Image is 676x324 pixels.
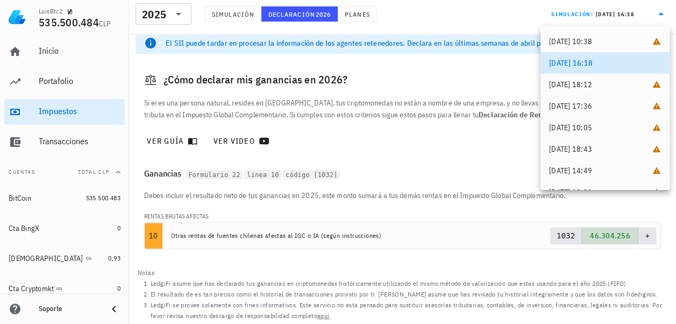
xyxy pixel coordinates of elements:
span: [DATE] 17:36 [549,101,592,111]
div: LuisBtc2 [39,7,62,16]
strong: Declaración de Renta [479,110,549,119]
div: Impuestos [39,106,120,116]
div: [DATE] 16:18 [595,9,634,20]
span: 0 [117,224,120,232]
a: BitCoin 535.500.483 [4,185,125,211]
td: Otras rentas de fuentes chilenas afectas al IGC o IA (según instrucciones) [162,223,490,249]
span: Total CLP [78,168,110,175]
span: CLP [99,19,111,29]
div: [DEMOGRAPHIC_DATA] [9,254,83,263]
button: Planes [338,6,377,22]
a: Cta Cryptomkt 0 [4,276,125,301]
span: [DATE] 16:18 [549,58,593,68]
div: 2025 [136,3,191,25]
a: Impuestos [4,99,125,125]
a: Cta BingX 0 [4,215,125,241]
div: ¿Cómo declarar mis ganancias en 2026? [136,62,670,97]
span: [DATE] 12:31 [549,187,592,198]
a: Transacciones [4,129,125,155]
div: BitCoin [9,194,31,203]
div: 2025 [142,9,166,20]
code: Formulario 22 [186,170,243,180]
div: Simulación:[DATE] 16:18 [545,4,674,24]
li: LedgiFi se provee solamente con fines informativos. Este servicio no esta pensado para sustituir ... [151,300,667,321]
span: ver video [212,136,271,146]
span: 2026 [315,10,331,18]
span: 0 [117,284,120,292]
div: Inicio [39,46,120,56]
img: LedgiFi [9,9,26,26]
span: Declaración [268,10,315,18]
span: [DATE] 10:38 [549,36,592,47]
div: Soporte [39,305,99,313]
div: Portafolio [39,76,120,86]
div: Transacciones [39,136,120,146]
button: Declaración 2026 [261,6,338,22]
a: ver video [208,131,275,151]
span: Ganancias [144,166,186,181]
span: 46.304.256 [590,231,630,241]
button: Simulación [204,6,261,22]
span: 0,93 [108,254,120,262]
span: 535.500.484 [39,15,99,30]
p: Debes incluir el resultado neto de tus ganancias en 2025, este monto sumará a tus demás rentas en... [144,189,661,201]
button: CuentasTotal CLP [4,159,125,185]
small: RENTAS BRUTAS AFECTAS [144,213,209,220]
div: Simulación: [551,7,595,21]
pre: + [645,230,650,241]
code: código [1032] [283,170,340,180]
div: El SII puede tardar en procesar la información de los agentes retenedores. Declara en las últimas... [166,38,661,48]
span: Simulación [211,10,254,18]
code: linea 10 [244,170,281,180]
span: [DATE] 10:05 [549,122,592,133]
span: 535.500.483 [86,194,120,202]
a: Portafolio [4,69,125,95]
span: [DATE] 14:49 [549,165,592,176]
td: 10 [145,223,162,249]
span: [DATE] 18:43 [549,144,592,154]
div: Si eres una persona natural, resides en [GEOGRAPHIC_DATA], tus criptomonedas no están a nombre de... [138,90,667,127]
div: Cta BingX [9,224,39,233]
a: aquí [317,312,330,320]
a: [DEMOGRAPHIC_DATA] 0,93 [4,245,125,271]
span: [DATE] 18:12 [549,79,592,90]
pre: 1032 [557,230,575,241]
button: ver guía [142,131,204,151]
div: Cta Cryptomkt [9,284,54,293]
a: Inicio [4,39,125,65]
span: Planes [344,10,370,18]
li: El resultado de es tan preciso como el historial de transacciones provisto por ti. [PERSON_NAME] ... [151,289,667,300]
span: ver guía [146,136,200,146]
li: LedgiFi asume que has declarado tus ganancias en criptomonedas históricamente utilizando el mismo... [151,278,667,289]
